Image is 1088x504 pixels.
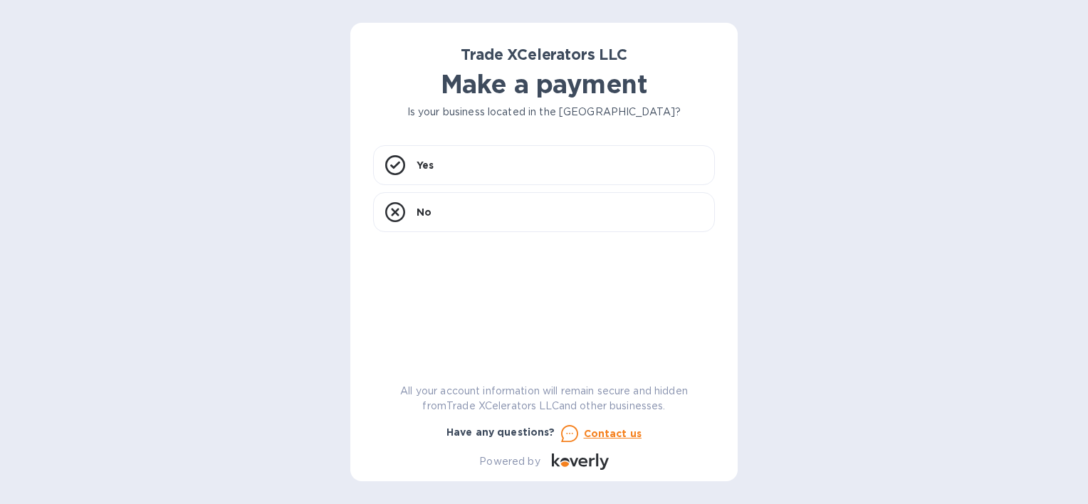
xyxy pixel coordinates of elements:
[446,426,555,438] b: Have any questions?
[417,205,431,219] p: No
[417,158,434,172] p: Yes
[461,46,627,63] b: Trade XCelerators LLC
[373,384,715,414] p: All your account information will remain secure and hidden from Trade XCelerators LLC and other b...
[373,105,715,120] p: Is your business located in the [GEOGRAPHIC_DATA]?
[584,428,642,439] u: Contact us
[479,454,540,469] p: Powered by
[373,69,715,99] h1: Make a payment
